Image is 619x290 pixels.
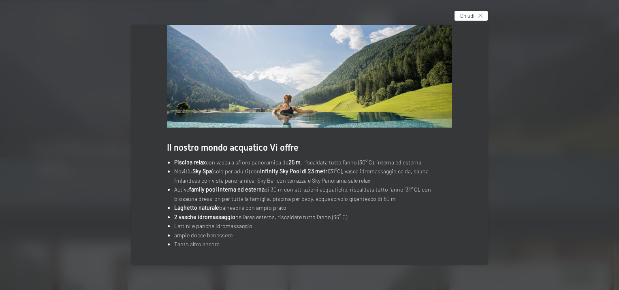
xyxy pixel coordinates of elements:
li: balneabile con ampio prato [174,203,452,213]
strong: Laghetto naturale [174,204,219,211]
li: nell’area esterna, riscaldate tutto l’anno (36° C) [174,213,452,222]
strong: 25 m [288,159,301,166]
li: Novità: (solo per adulti) con (31°C), vasca idromassaggio calda, sauna finlandese con vista panor... [174,167,452,185]
strong: Infinity Sky Pool di 23 metri [260,168,329,175]
img: Sogni d'acqua con vista panoramica sul paesaggio [167,6,452,128]
li: ampie docce benessere [174,231,452,240]
li: Lettini e panche idromassaggio [174,222,452,231]
li: con vasca a sfioro panoramica da , riscaldata tutto l’anno (30° C), interna ed esterna [174,158,452,167]
span: Il nostro mondo acquatico Vi offre [167,143,299,153]
strong: Piscina relax [174,159,206,166]
li: Active di 30 m con attrazioni acquatiche, riscaldata tutto l’anno (31° C), con biosauna dress-on ... [174,185,452,203]
strong: family pool interna ed esterna [189,186,265,193]
li: Tanto altro ancora [174,240,452,249]
strong: Sky Spa [192,168,212,175]
span: Chiudi [460,12,474,19]
strong: 2 vasche idromassaggio [174,213,235,220]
